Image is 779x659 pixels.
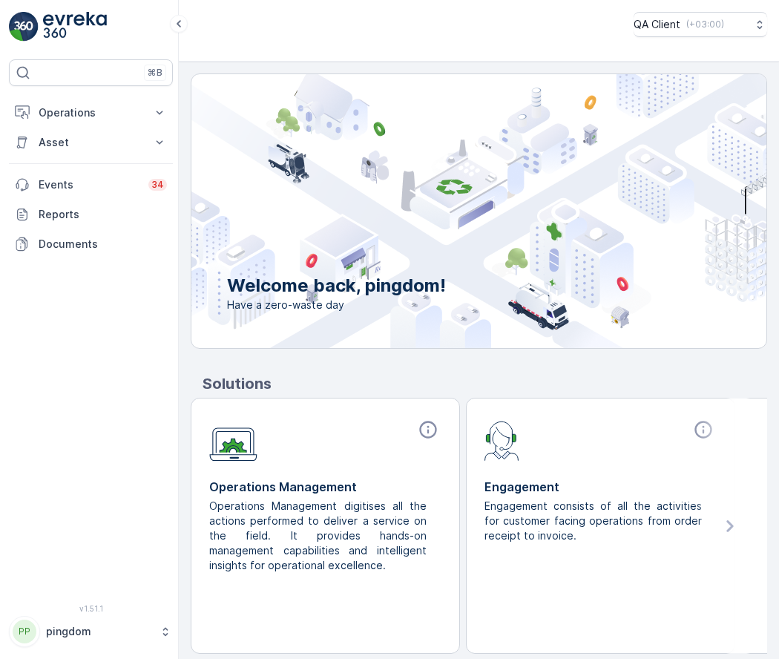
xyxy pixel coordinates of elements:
span: v 1.51.1 [9,604,173,613]
div: PP [13,620,36,643]
img: module-icon [484,419,519,461]
p: Operations Management [209,478,441,496]
p: Documents [39,237,167,252]
p: Asset [39,135,143,150]
img: module-icon [209,419,257,462]
a: Events34 [9,170,173,200]
p: Solutions [203,373,767,395]
p: Reports [39,207,167,222]
button: PPpingdom [9,616,173,647]
button: Operations [9,98,173,128]
p: Events [39,177,139,192]
img: logo_light-DOdMpM7g.png [43,12,107,42]
img: logo [9,12,39,42]
button: Asset [9,128,173,157]
p: ( +03:00 ) [686,19,724,30]
p: Engagement consists of all the activities for customer facing operations from order receipt to in... [484,499,705,543]
a: Reports [9,200,173,229]
p: Engagement [484,478,717,496]
p: pingdom [46,624,152,639]
a: Documents [9,229,173,259]
p: Welcome back, pingdom! [227,274,446,298]
span: Have a zero-waste day [227,298,446,312]
p: ⌘B [148,67,162,79]
img: city illustration [125,74,766,348]
p: 34 [151,179,164,191]
p: Operations [39,105,143,120]
button: QA Client(+03:00) [634,12,767,37]
p: Operations Management digitises all the actions performed to deliver a service on the field. It p... [209,499,430,573]
p: QA Client [634,17,680,32]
